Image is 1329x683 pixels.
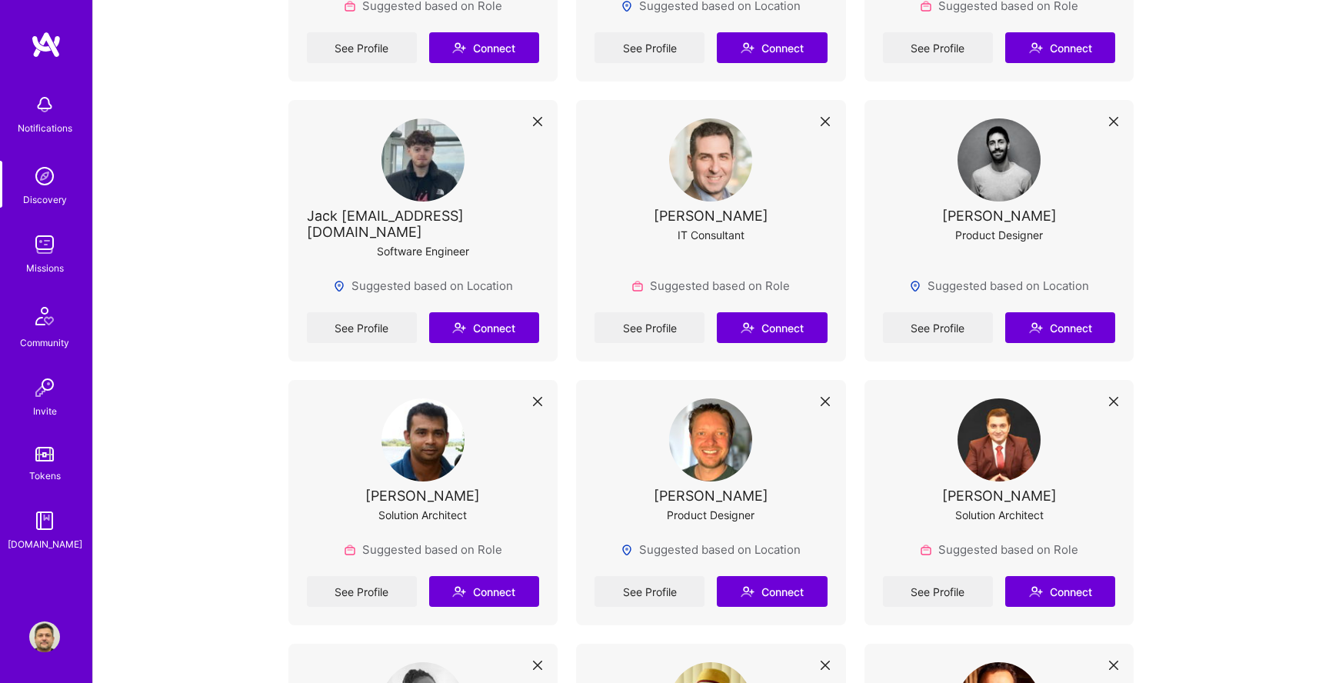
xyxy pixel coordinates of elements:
button: Connect [1005,312,1115,343]
div: Community [20,335,69,351]
div: Software Engineer [377,243,469,259]
i: icon Close [821,117,830,126]
div: [PERSON_NAME] [654,208,768,224]
i: icon Close [821,661,830,670]
a: See Profile [883,312,993,343]
button: Connect [1005,576,1115,607]
img: User Avatar [958,398,1041,481]
i: icon Connect [741,585,754,598]
img: tokens [35,447,54,461]
i: icon Close [533,661,542,670]
img: bell [29,89,60,120]
img: Role icon [344,544,356,556]
button: Connect [429,312,539,343]
img: discovery [29,161,60,192]
div: [PERSON_NAME] [942,208,1057,224]
img: guide book [29,505,60,536]
img: User Avatar [958,118,1041,202]
button: Connect [717,32,827,63]
img: Locations icon [333,280,345,292]
i: icon Close [533,397,542,406]
a: See Profile [307,312,417,343]
img: Locations icon [621,544,633,556]
div: Notifications [18,120,72,136]
img: Role icon [631,280,644,292]
button: Connect [1005,32,1115,63]
i: icon Connect [452,585,466,598]
div: Suggested based on Location [909,278,1089,294]
div: Jack [EMAIL_ADDRESS][DOMAIN_NAME] [307,208,540,240]
div: [DOMAIN_NAME] [8,536,82,552]
div: Invite [33,403,57,419]
i: icon Connect [1029,585,1043,598]
div: Solution Architect [955,507,1044,523]
i: icon Close [1109,397,1118,406]
img: Community [26,298,63,335]
i: icon Close [821,397,830,406]
div: [PERSON_NAME] [365,488,480,504]
a: User Avatar [25,621,64,652]
i: icon Close [533,117,542,126]
div: Discovery [23,192,67,208]
img: User Avatar [669,118,752,202]
div: [PERSON_NAME] [654,488,768,504]
div: Tokens [29,468,61,484]
i: icon Connect [452,41,466,55]
div: Product Designer [955,227,1043,243]
a: See Profile [595,576,704,607]
i: icon Connect [741,41,754,55]
a: See Profile [307,32,417,63]
a: See Profile [595,312,704,343]
img: User Avatar [381,118,465,202]
div: [PERSON_NAME] [942,488,1057,504]
button: Connect [429,32,539,63]
div: Suggested based on Role [920,541,1078,558]
img: Invite [29,372,60,403]
div: Suggested based on Location [621,541,801,558]
a: See Profile [307,576,417,607]
i: icon Close [1109,117,1118,126]
a: See Profile [595,32,704,63]
img: Locations icon [909,280,921,292]
i: icon Connect [452,321,466,335]
div: Suggested based on Location [333,278,513,294]
div: Missions [26,260,64,276]
img: Role icon [920,544,932,556]
img: User Avatar [669,398,752,481]
div: Suggested based on Role [631,278,790,294]
i: icon Connect [741,321,754,335]
img: teamwork [29,229,60,260]
div: IT Consultant [678,227,744,243]
button: Connect [717,576,827,607]
div: Product Designer [667,507,754,523]
img: User Avatar [29,621,60,652]
div: Suggested based on Role [344,541,502,558]
button: Connect [717,312,827,343]
i: icon Connect [1029,321,1043,335]
a: See Profile [883,32,993,63]
a: See Profile [883,576,993,607]
button: Connect [429,576,539,607]
div: Solution Architect [378,507,467,523]
img: logo [31,31,62,58]
i: icon Close [1109,661,1118,670]
i: icon Connect [1029,41,1043,55]
img: User Avatar [381,398,465,481]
